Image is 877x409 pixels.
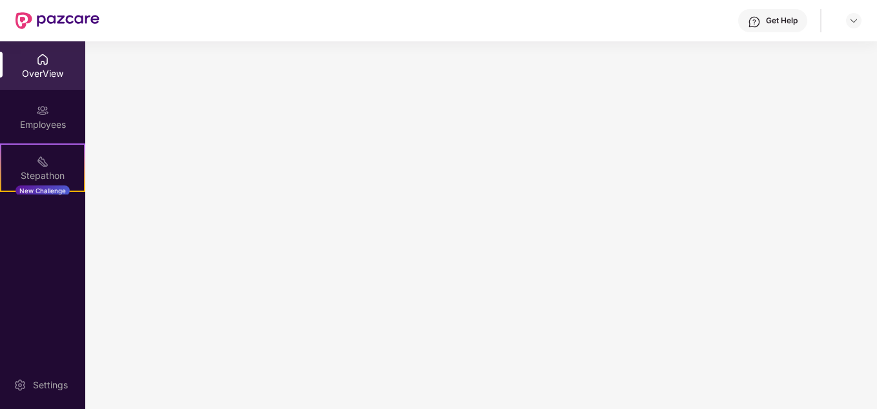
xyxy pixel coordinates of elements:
[14,379,26,392] img: svg+xml;base64,PHN2ZyBpZD0iU2V0dGluZy0yMHgyMCIgeG1sbnM9Imh0dHA6Ly93d3cudzMub3JnLzIwMDAvc3ZnIiB3aW...
[36,104,49,117] img: svg+xml;base64,PHN2ZyBpZD0iRW1wbG95ZWVzIiB4bWxucz0iaHR0cDovL3d3dy53My5vcmcvMjAwMC9zdmciIHdpZHRoPS...
[15,12,99,29] img: New Pazcare Logo
[36,155,49,168] img: svg+xml;base64,PHN2ZyB4bWxucz0iaHR0cDovL3d3dy53My5vcmcvMjAwMC9zdmciIHdpZHRoPSIyMSIgaGVpZ2h0PSIyMC...
[36,53,49,66] img: svg+xml;base64,PHN2ZyBpZD0iSG9tZSIgeG1sbnM9Imh0dHA6Ly93d3cudzMub3JnLzIwMDAvc3ZnIiB3aWR0aD0iMjAiIG...
[748,16,761,28] img: svg+xml;base64,PHN2ZyBpZD0iSGVscC0zMngzMiIgeG1sbnM9Imh0dHA6Ly93d3cudzMub3JnLzIwMDAvc3ZnIiB3aWR0aD...
[766,16,798,26] div: Get Help
[29,379,72,392] div: Settings
[849,16,859,26] img: svg+xml;base64,PHN2ZyBpZD0iRHJvcGRvd24tMzJ4MzIiIHhtbG5zPSJodHRwOi8vd3d3LnczLm9yZy8yMDAwL3N2ZyIgd2...
[15,185,70,196] div: New Challenge
[1,169,84,182] div: Stepathon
